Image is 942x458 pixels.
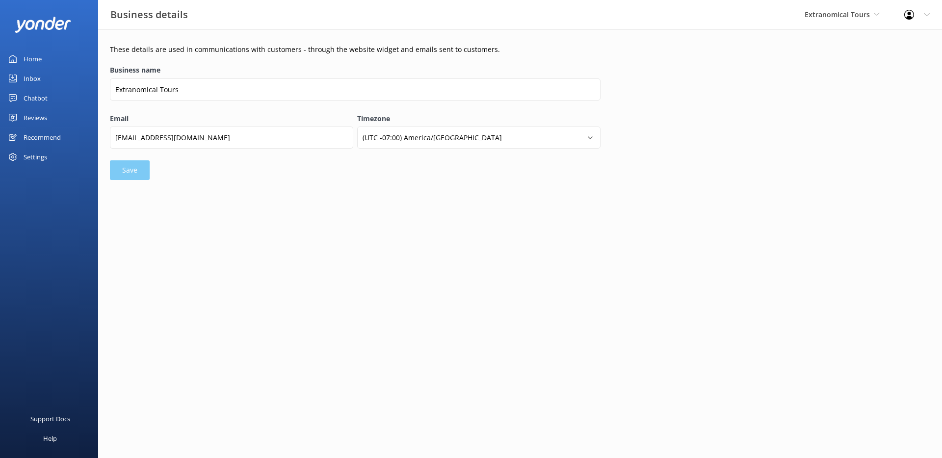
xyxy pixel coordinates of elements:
div: Home [24,49,42,69]
div: Reviews [24,108,47,127]
div: Support Docs [30,409,70,429]
img: yonder-white-logo.png [15,17,71,33]
label: Email [110,113,353,124]
h3: Business details [110,7,188,23]
div: Chatbot [24,88,48,108]
label: Business name [110,65,601,76]
span: Extranomical Tours [805,10,870,19]
div: Help [43,429,57,448]
div: Recommend [24,127,61,147]
div: Inbox [24,69,41,88]
p: These details are used in communications with customers - through the website widget and emails s... [110,44,601,55]
label: Timezone [357,113,601,124]
div: Settings [24,147,47,167]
